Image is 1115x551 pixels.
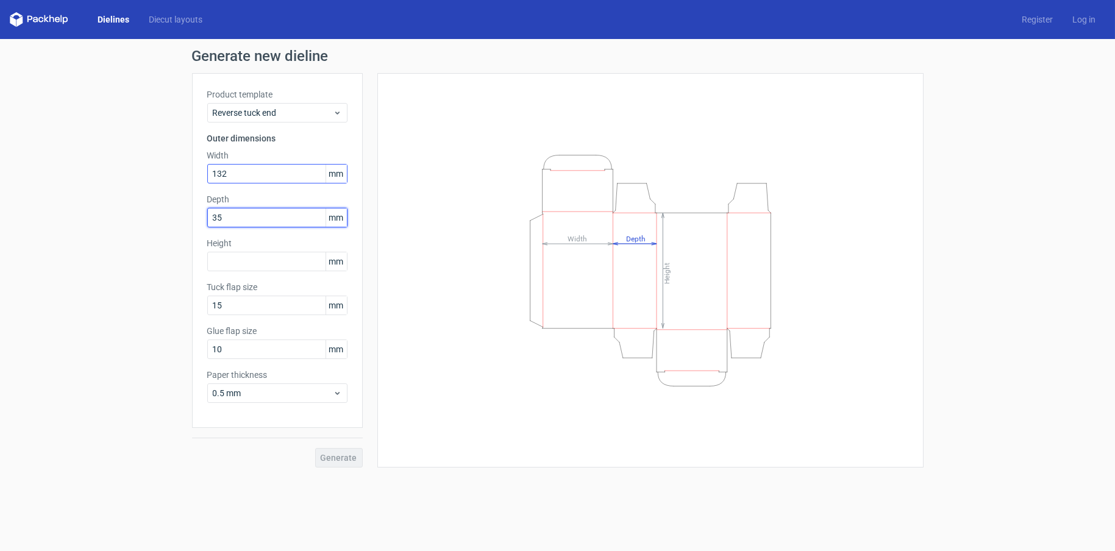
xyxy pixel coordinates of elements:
a: Diecut layouts [139,13,212,26]
h3: Outer dimensions [207,132,347,144]
span: mm [326,165,347,183]
span: mm [326,340,347,358]
span: 0.5 mm [213,387,333,399]
a: Dielines [88,13,139,26]
label: Width [207,149,347,162]
a: Log in [1063,13,1105,26]
label: Depth [207,193,347,205]
label: Product template [207,88,347,101]
span: mm [326,296,347,315]
tspan: Height [662,262,671,283]
span: mm [326,208,347,227]
span: mm [326,252,347,271]
a: Register [1012,13,1063,26]
h1: Generate new dieline [192,49,924,63]
label: Paper thickness [207,369,347,381]
span: Reverse tuck end [213,107,333,119]
label: Glue flap size [207,325,347,337]
label: Tuck flap size [207,281,347,293]
tspan: Depth [625,234,645,243]
tspan: Width [567,234,586,243]
label: Height [207,237,347,249]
